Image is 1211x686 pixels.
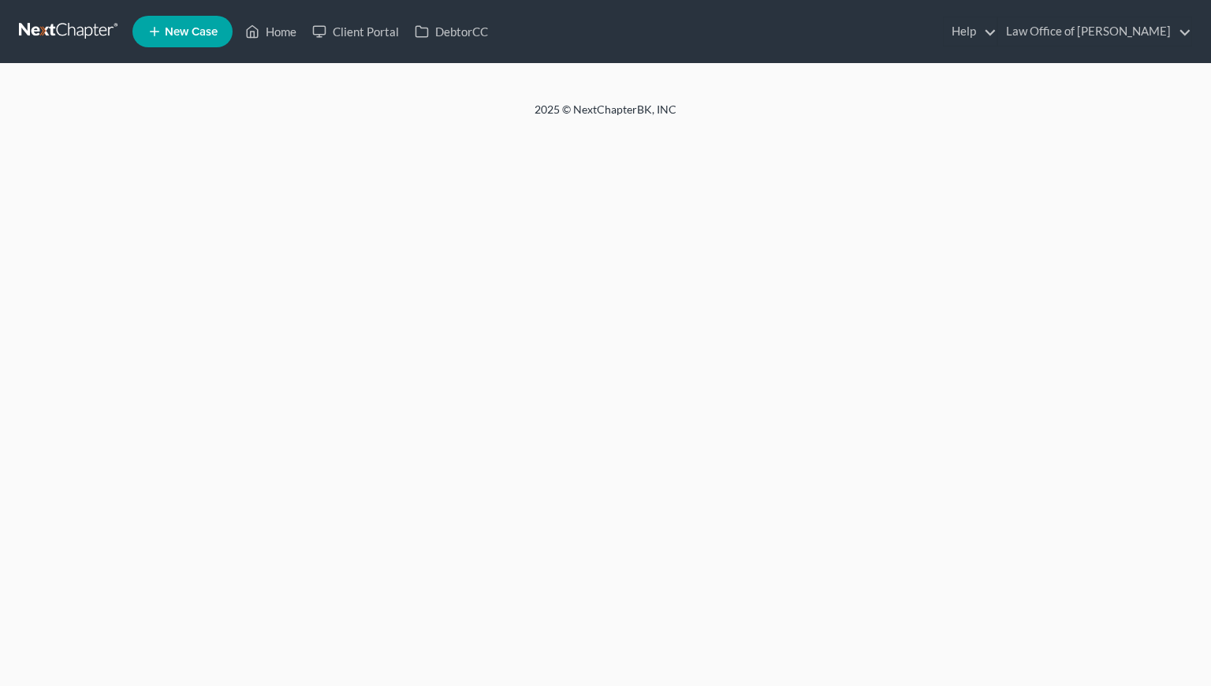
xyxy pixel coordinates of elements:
new-legal-case-button: New Case [132,16,233,47]
a: Law Office of [PERSON_NAME] [998,17,1191,46]
a: Home [237,17,304,46]
a: Help [944,17,997,46]
a: DebtorCC [407,17,496,46]
div: 2025 © NextChapterBK, INC [156,102,1055,130]
a: Client Portal [304,17,407,46]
